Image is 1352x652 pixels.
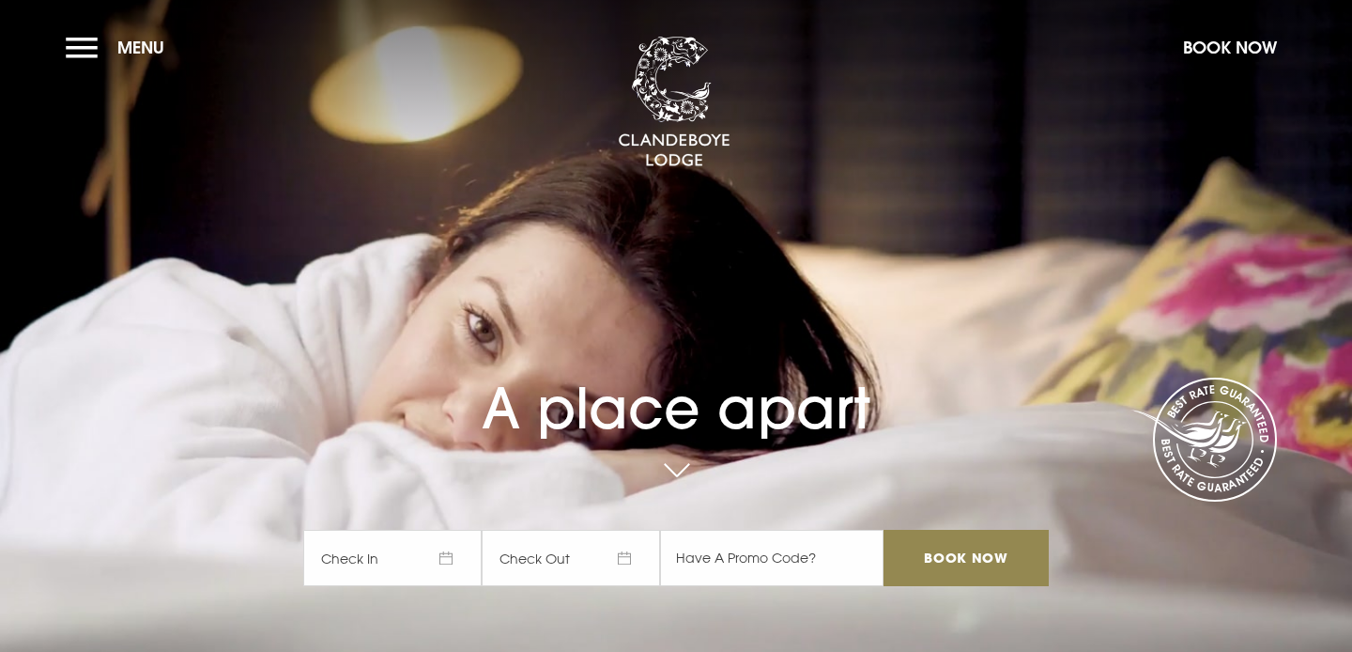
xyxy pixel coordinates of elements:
[117,37,164,58] span: Menu
[303,334,1049,442] h1: A place apart
[1174,27,1286,68] button: Book Now
[482,530,660,586] span: Check Out
[660,530,883,586] input: Have A Promo Code?
[303,530,482,586] span: Check In
[883,530,1049,586] input: Book Now
[618,37,730,168] img: Clandeboye Lodge
[66,27,174,68] button: Menu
